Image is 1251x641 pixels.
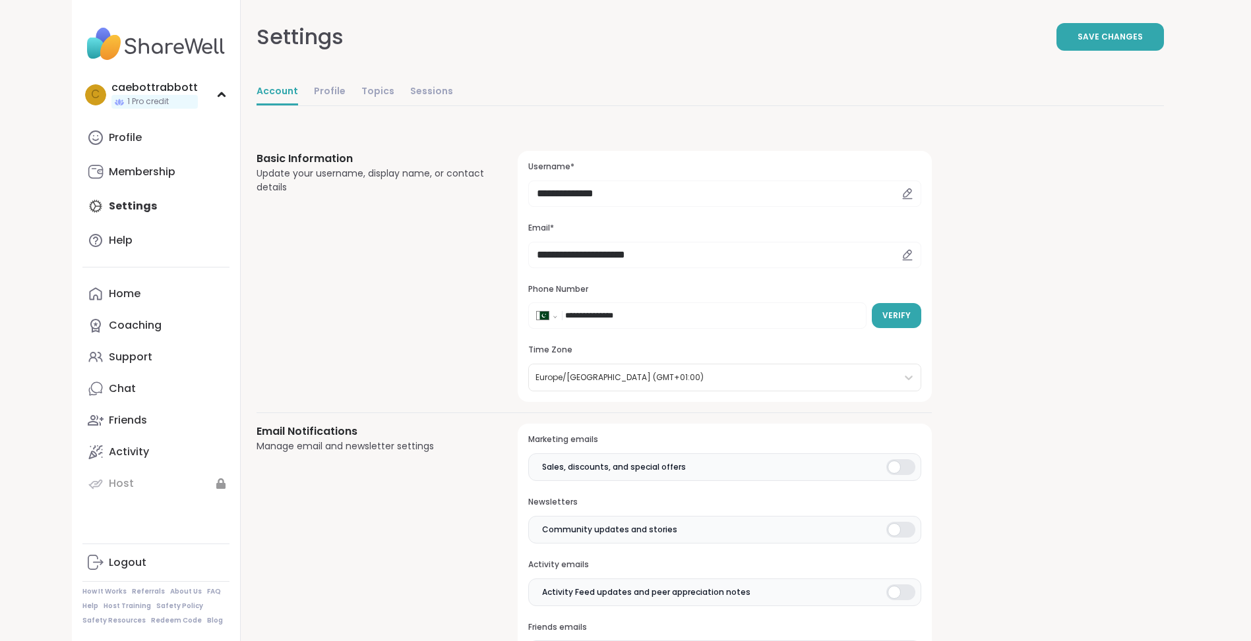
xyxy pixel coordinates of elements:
[109,381,136,396] div: Chat
[82,310,229,341] a: Coaching
[528,345,921,356] h3: Time Zone
[156,601,203,611] a: Safety Policy
[109,476,134,491] div: Host
[542,524,677,536] span: Community updates and stories
[109,233,133,248] div: Help
[82,278,229,310] a: Home
[257,424,487,439] h3: Email Notifications
[82,587,127,596] a: How It Works
[528,497,921,508] h3: Newsletters
[82,122,229,153] a: Profile
[109,165,175,179] div: Membership
[528,622,921,633] h3: Friends emails
[257,151,487,167] h3: Basic Information
[542,586,750,598] span: Activity Feed updates and peer appreciation notes
[82,436,229,468] a: Activity
[1056,23,1164,51] button: Save Changes
[109,555,146,570] div: Logout
[82,373,229,404] a: Chat
[82,601,98,611] a: Help
[528,284,921,295] h3: Phone Number
[109,350,152,364] div: Support
[410,79,453,105] a: Sessions
[82,341,229,373] a: Support
[170,587,202,596] a: About Us
[361,79,394,105] a: Topics
[104,601,151,611] a: Host Training
[82,21,229,67] img: ShareWell Nav Logo
[111,80,198,95] div: caebottrabbott
[82,225,229,256] a: Help
[82,468,229,499] a: Host
[109,318,162,333] div: Coaching
[1078,31,1143,43] span: Save Changes
[528,161,921,173] h3: Username*
[91,86,100,103] span: c
[314,79,346,105] a: Profile
[528,223,921,234] h3: Email*
[872,303,921,328] button: Verify
[82,156,229,188] a: Membership
[542,461,686,473] span: Sales, discounts, and special offers
[257,21,344,53] div: Settings
[207,587,221,596] a: FAQ
[257,167,487,194] div: Update your username, display name, or contact details
[109,287,140,301] div: Home
[82,404,229,436] a: Friends
[109,130,142,145] div: Profile
[127,96,169,107] span: 1 Pro credit
[257,79,298,105] a: Account
[82,616,146,625] a: Safety Resources
[109,445,149,459] div: Activity
[528,559,921,571] h3: Activity emails
[882,310,911,321] span: Verify
[109,413,147,428] div: Friends
[528,434,921,445] h3: Marketing emails
[132,587,165,596] a: Referrals
[82,547,229,578] a: Logout
[151,616,202,625] a: Redeem Code
[257,439,487,453] div: Manage email and newsletter settings
[207,616,223,625] a: Blog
